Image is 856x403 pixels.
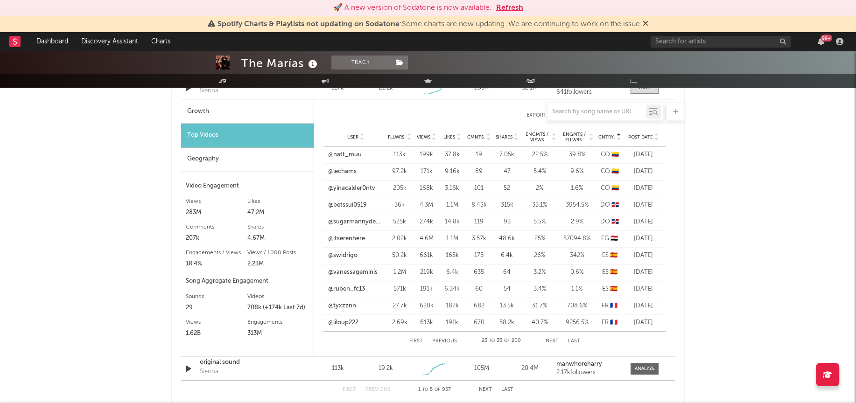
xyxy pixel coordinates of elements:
div: 47.2M [247,207,309,218]
button: Previous [432,339,457,344]
div: [DATE] [626,201,661,210]
strong: manwhoreharry [556,361,602,367]
span: 🇨🇴 [611,185,619,191]
a: Dashboard [30,32,75,51]
a: @natt_muu [328,150,362,160]
span: to [422,388,428,392]
div: 4.3M [416,201,437,210]
a: @vanessageminis [328,268,378,277]
div: CO [598,167,621,176]
div: 31.7 % [523,301,556,311]
div: Videos [247,291,309,302]
div: 2 % [523,184,556,193]
div: 29 [186,302,247,313]
div: 14.8k [442,217,463,227]
div: ES [598,285,621,294]
div: 64 [495,268,519,277]
a: @ruben_fc13 [328,285,365,294]
div: Views [186,196,247,207]
div: 58.2k [495,318,519,327]
div: 283M [186,207,247,218]
div: Likes [247,196,309,207]
div: 93 [495,217,519,227]
div: 3.4 % [523,285,556,294]
div: Song Aggregate Engagement [186,276,309,287]
div: 19 [467,150,491,160]
span: to [489,339,495,343]
div: CO [598,184,621,193]
div: 274k [416,217,437,227]
div: 165k [442,251,463,260]
div: 40.7 % [523,318,556,327]
div: 6.4k [442,268,463,277]
div: Top Videos [181,124,314,147]
div: 127k [316,83,359,93]
div: 99 + [821,35,832,42]
div: 105M [460,364,504,373]
div: 9.6 % [561,167,593,176]
a: @liloup222 [328,318,358,327]
button: Next [479,387,492,392]
div: 620k [416,301,437,311]
div: DO [598,201,621,210]
div: 13.5k [495,301,519,311]
button: Previous [365,387,390,392]
div: 🚀 A new version of Sodatone is now available. [333,2,491,14]
input: Search for artists [651,36,791,48]
div: 342 % [561,251,593,260]
a: @sugarmannydeminegra [328,217,383,227]
span: 🇩🇴 [611,219,619,225]
span: Spotify Charts & Playlists not updating on Sodatone [218,21,400,28]
a: Charts [145,32,177,51]
div: 191k [416,285,437,294]
div: 199k [416,150,437,160]
div: Engagements [247,317,309,328]
div: 25 % [523,234,556,243]
div: Growth [181,100,314,124]
a: @itserenhere [328,234,365,243]
div: CO [598,150,621,160]
a: @tyxzznn [328,301,356,311]
button: First [343,387,356,392]
span: of [504,339,510,343]
div: 1.62B [186,328,247,339]
a: @betssui0519 [328,201,367,210]
span: 🇫🇷 [610,303,617,309]
div: 36k [388,201,411,210]
div: Geography [181,147,314,171]
div: 37.8k [442,150,463,160]
span: Shares [496,134,512,140]
button: First [409,339,423,344]
div: [DATE] [626,318,661,327]
div: 1.1 % [561,285,593,294]
div: 207k [186,233,247,244]
div: 2.02k [388,234,411,243]
a: @swidrigo [328,251,358,260]
div: 20.4M [508,364,552,373]
button: Refresh [496,2,523,14]
div: Views / 1000 Posts [247,247,309,258]
a: @lechams [328,167,357,176]
div: 4.6M [416,234,437,243]
button: Next [546,339,559,344]
div: 613k [416,318,437,327]
div: 5.5 % [523,217,556,227]
div: 3.57k [467,234,491,243]
div: 315k [495,201,519,210]
div: 1.1M [442,234,463,243]
span: of [435,388,440,392]
div: [DATE] [626,234,661,243]
span: : Some charts are now updating. We are continuing to work on the issue [218,21,640,28]
div: 182k [442,301,463,311]
div: 21.2k [379,83,393,93]
div: 2.9 % [561,217,593,227]
span: 🇩🇴 [611,202,619,208]
div: 50.2k [388,251,411,260]
div: ES [598,251,621,260]
a: @yinacalder0ntv [328,184,375,193]
span: Fllwrs. [388,134,406,140]
div: 313M [247,328,309,339]
div: 113k [388,150,411,160]
div: 54 [495,285,519,294]
div: 9256.5 % [561,318,593,327]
